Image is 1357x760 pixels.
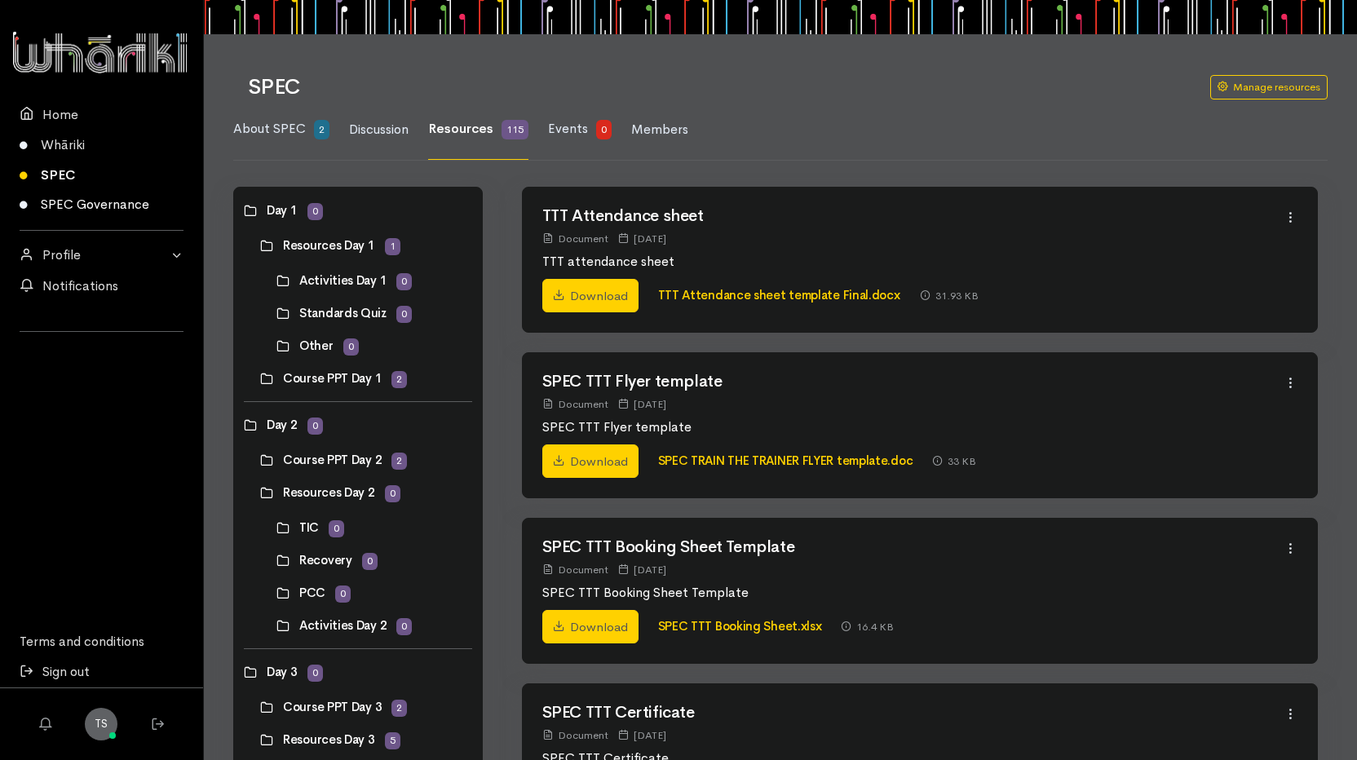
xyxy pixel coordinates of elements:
[69,342,135,361] iframe: LinkedIn Embedded Content
[349,121,409,138] span: Discussion
[658,287,900,303] a: TTT Attendance sheet template Final.docx
[618,561,666,578] div: [DATE]
[542,207,1284,225] h2: TTT Attendance sheet
[502,120,528,139] span: 115
[618,395,666,413] div: [DATE]
[349,100,409,160] a: Discussion
[631,100,688,160] a: Members
[542,704,1284,722] h2: SPEC TTT Certificate
[542,252,1284,272] p: TTT attendance sheet
[233,120,306,137] span: About SPEC
[542,395,608,413] div: Document
[542,727,608,744] div: Document
[548,99,612,160] a: Events 0
[542,418,1284,437] p: SPEC TTT Flyer template
[1210,75,1328,99] a: Manage resources
[542,583,1284,603] p: SPEC TTT Booking Sheet Template
[314,120,329,139] span: 2
[542,538,1284,556] h2: SPEC TTT Booking Sheet Template
[631,121,688,138] span: Members
[85,708,117,740] a: TS
[841,618,894,635] div: 16.4 KB
[542,373,1284,391] h2: SPEC TTT Flyer template
[618,230,666,247] div: [DATE]
[658,618,822,634] a: SPEC TTT Booking Sheet.xlsx
[542,561,608,578] div: Document
[658,453,913,468] a: SPEC TRAIN THE TRAINER FLYER template.doc
[618,727,666,744] div: [DATE]
[932,453,976,470] div: 33 KB
[428,120,493,137] span: Resources
[542,610,639,644] a: Download
[248,76,1191,99] h1: SPEC
[428,99,528,160] a: Resources 115
[542,230,608,247] div: Document
[596,120,612,139] span: 0
[233,99,329,160] a: About SPEC 2
[548,120,588,137] span: Events
[920,287,979,304] div: 31.93 KB
[542,444,639,479] a: Download
[20,342,183,381] div: Follow us on LinkedIn
[542,279,639,313] a: Download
